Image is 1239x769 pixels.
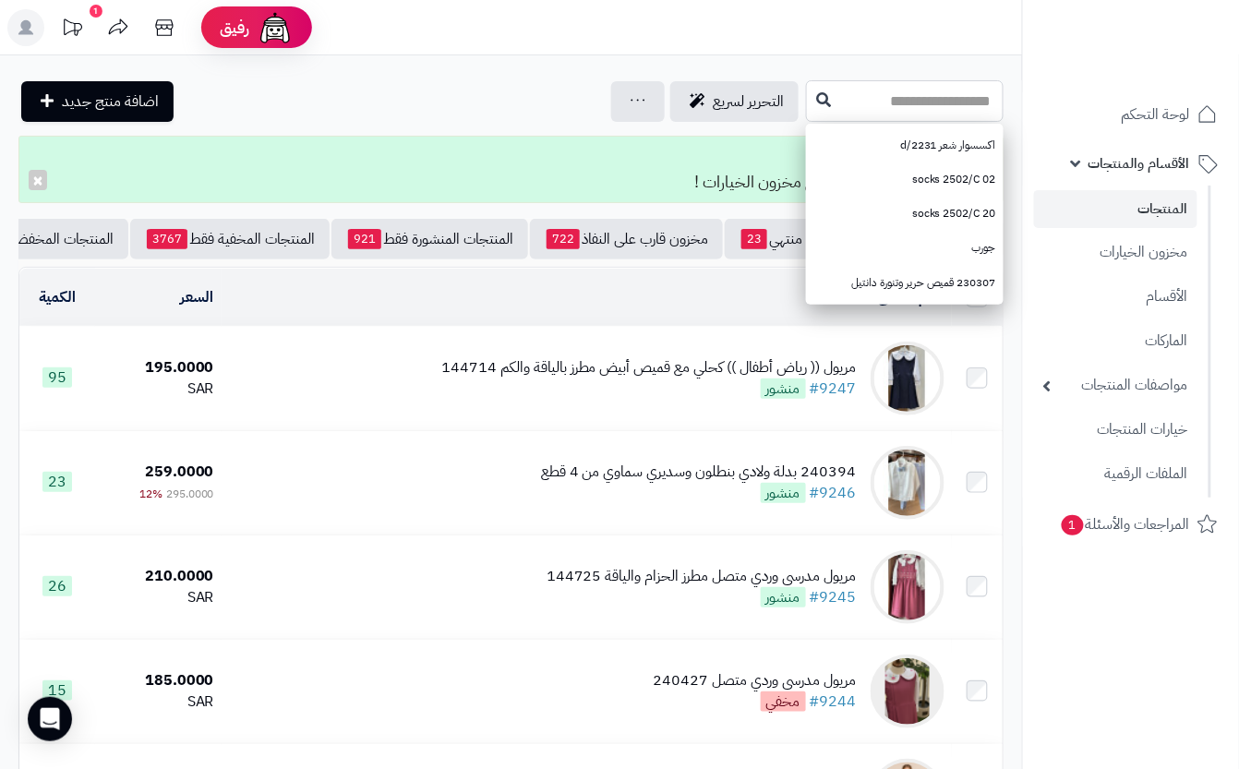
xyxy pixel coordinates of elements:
div: 185.0000 [102,670,214,691]
a: socks 2502/C 02 [806,162,1004,197]
a: 230307 قميص حرير وتنورة دانتيل [806,266,1004,300]
span: التحرير لسريع [713,90,784,113]
span: 23 [741,229,767,249]
a: المنتجات المخفية فقط3767 [130,219,330,259]
span: اضافة منتج جديد [62,90,159,113]
img: مريول (( رياض أطفال )) كحلي مع قميص أبيض مطرز بالياقة والكم 144714 [871,342,944,415]
div: تم التعديل! تمت تحديث مخزون المنتج مع مخزون الخيارات ! [18,136,1004,203]
span: 921 [348,229,381,249]
span: مخفي [761,691,806,712]
a: مخزون الخيارات [1034,233,1197,272]
span: الأقسام والمنتجات [1089,150,1190,176]
button: × [29,170,47,190]
a: تحديثات المنصة [49,9,95,51]
img: مريول مدرسي وردي متصل مطرز الحزام والياقة 144725 [871,550,944,624]
a: المنتجات المنشورة فقط921 [331,219,528,259]
div: SAR [102,587,214,608]
a: مخزون قارب على النفاذ722 [530,219,723,259]
span: 26 [42,576,72,596]
div: 240394 بدلة ولادي بنطلون وسديري سماوي من 4 قطع [541,462,857,483]
a: #9247 [810,378,857,400]
img: مريول مدرسي وردي متصل 240427 [871,655,944,728]
span: منشور [761,483,806,503]
a: التحرير لسريع [670,81,799,122]
a: لوحة التحكم [1034,92,1228,137]
div: مريول مدرسي وردي متصل 240427 [654,670,857,691]
span: 259.0000 [145,461,214,483]
span: منشور [761,587,806,607]
a: الكمية [39,286,76,308]
div: مريول مدرسي وردي متصل مطرز الحزام والياقة 144725 [547,566,857,587]
a: #9246 [810,482,857,504]
span: 3767 [147,229,187,249]
span: المراجعات والأسئلة [1060,511,1190,537]
span: 12% [139,486,162,502]
span: 722 [547,229,580,249]
div: Open Intercom Messenger [28,697,72,741]
div: 210.0000 [102,566,214,587]
a: مخزون منتهي23 [725,219,860,259]
a: السعر [180,286,214,308]
span: رفيق [220,17,249,39]
div: 195.0000 [102,357,214,378]
div: 1 [90,5,102,18]
a: الماركات [1034,321,1197,361]
img: ai-face.png [257,9,294,46]
a: الملفات الرقمية [1034,454,1197,494]
a: #9245 [810,586,857,608]
span: 23 [42,472,72,492]
a: socks 2502/C 20 [806,197,1004,231]
span: منشور [761,378,806,399]
div: SAR [102,378,214,400]
span: 295.0000 [166,486,214,502]
a: اكسسوار شعر 2231/d [806,128,1004,162]
img: logo-2.png [1113,16,1221,54]
a: الأقسام [1034,277,1197,317]
span: لوحة التحكم [1122,102,1190,127]
a: جورب [806,231,1004,265]
a: اضافة منتج جديد [21,81,174,122]
span: 1 [1061,514,1085,536]
a: المنتجات [1034,190,1197,228]
a: مواصفات المنتجات [1034,366,1197,405]
span: 95 [42,367,72,388]
a: #9244 [810,691,857,713]
div: SAR [102,691,214,713]
img: 240394 بدلة ولادي بنطلون وسديري سماوي من 4 قطع [871,446,944,520]
div: مريول (( رياض أطفال )) كحلي مع قميص أبيض مطرز بالياقة والكم 144714 [441,357,857,378]
a: المراجعات والأسئلة1 [1034,502,1228,547]
span: 15 [42,680,72,701]
a: خيارات المنتجات [1034,410,1197,450]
